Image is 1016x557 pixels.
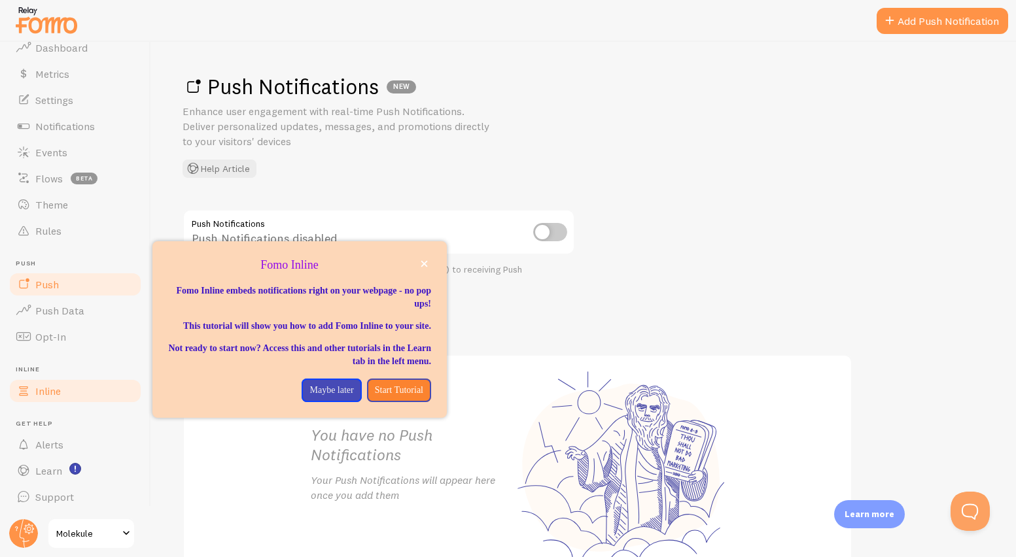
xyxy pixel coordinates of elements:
[302,379,361,402] button: Maybe later
[16,365,143,374] span: Inline
[168,284,431,311] p: Fomo Inline embeds notifications right on your webpage - no pop ups!
[35,330,66,343] span: Opt-In
[845,508,894,520] p: Learn more
[8,218,143,244] a: Rules
[152,241,447,418] div: Fomo Inline
[183,160,256,178] button: Help Article
[8,297,143,324] a: Push Data
[8,484,143,510] a: Support
[35,120,95,133] span: Notifications
[35,438,63,451] span: Alerts
[834,500,905,528] div: Learn more
[8,87,143,113] a: Settings
[16,420,143,428] span: Get Help
[8,324,143,350] a: Opt-In
[35,304,84,317] span: Push Data
[56,526,118,541] span: Molekule
[311,425,517,465] h2: You have no Push Notifications
[8,431,143,458] a: Alerts
[35,93,73,107] span: Settings
[311,473,517,503] p: Your Push Notifications will appear here once you add them
[35,172,63,185] span: Flows
[47,518,135,549] a: Molekule
[8,113,143,139] a: Notifications
[367,379,431,402] button: Start Tutorial
[35,224,61,237] span: Rules
[8,192,143,218] a: Theme
[168,257,431,274] p: Fomo Inline
[8,271,143,297] a: Push
[8,378,143,404] a: Inline
[35,490,74,503] span: Support
[183,73,985,100] h1: Push Notifications
[16,260,143,268] span: Push
[375,384,423,397] p: Start Tutorial
[35,198,68,211] span: Theme
[951,492,990,531] iframe: Help Scout Beacon - Open
[183,209,575,257] div: Push Notifications disabled
[35,67,69,80] span: Metrics
[183,318,852,339] h2: Your Push Notifications
[35,146,67,159] span: Events
[8,139,143,165] a: Events
[35,464,62,477] span: Learn
[183,104,497,149] p: Enhance user engagement with real-time Push Notifications. Deliver personalized updates, messages...
[8,35,143,61] a: Dashboard
[35,384,61,397] span: Inline
[168,342,431,368] p: Not ready to start now? Access this and other tutorials in the Learn tab in the left menu.
[417,257,431,271] button: close,
[14,3,79,37] img: fomo-relay-logo-orange.svg
[35,278,59,291] span: Push
[8,165,143,192] a: Flows beta
[35,41,88,54] span: Dashboard
[309,384,353,397] p: Maybe later
[387,80,416,93] div: NEW
[8,458,143,484] a: Learn
[8,61,143,87] a: Metrics
[69,463,81,475] svg: <p>Watch New Feature Tutorials!</p>
[71,173,97,184] span: beta
[168,320,431,333] p: This tutorial will show you how to add Fomo Inline to your site.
